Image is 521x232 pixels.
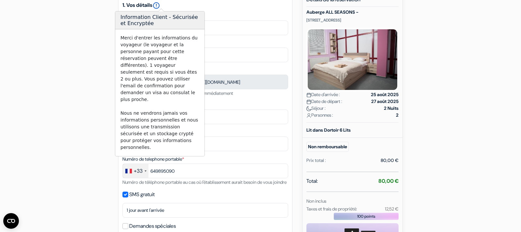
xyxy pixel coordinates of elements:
[357,213,375,219] span: 100 points
[306,198,326,204] small: Non inclus
[122,164,288,178] input: 6 12 34 56 78
[371,91,399,98] strong: 25 août 2025
[306,142,349,152] small: Non remboursable
[371,98,399,105] strong: 27 août 2025
[152,2,160,9] i: error_outline
[381,157,399,164] div: 80,00 €
[306,91,340,98] span: Date d'arrivée :
[306,113,311,118] img: user_icon.svg
[378,178,399,184] strong: 80,00 €
[306,105,326,112] span: Séjour :
[122,75,288,89] input: Entrer adresse e-mail
[306,112,333,119] span: Personnes :
[306,18,399,23] p: [STREET_ADDRESS]
[306,106,311,111] img: moon.svg
[122,2,288,9] h5: 1. Vos détails
[306,127,351,133] b: Lit dans Dortoir 6 Lits
[306,98,342,105] span: Date de départ :
[122,179,287,185] small: Numéro de téléphone portable au cas où l'établissement aurait besoin de vous joindre
[306,93,311,97] img: calendar.svg
[306,9,399,15] h5: Auberge ALL SEASONS -
[306,177,318,185] span: Total:
[115,29,204,156] div: Merci d'entrer les informations du voyageur (le voyageur et la personne payant pour cette réserva...
[396,112,399,119] strong: 2
[129,190,155,199] label: SMS gratuit
[123,164,148,178] div: France: +33
[129,222,176,231] label: Demandes spéciales
[306,99,311,104] img: calendar.svg
[306,157,326,164] div: Prix total :
[115,11,204,29] h3: Information Client - Sécurisée et Encryptée
[306,206,357,212] small: Taxes et frais de propriété:
[134,167,143,175] div: +33
[122,21,288,35] input: Entrez votre prénom
[152,2,160,8] a: error_outline
[122,156,184,163] label: Numéro de telephone portable
[385,206,399,212] small: 12,52 €
[122,48,288,62] input: Entrer le nom de famille
[3,213,19,229] button: Ouvrir le widget CMP
[384,105,399,112] strong: 2 Nuits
